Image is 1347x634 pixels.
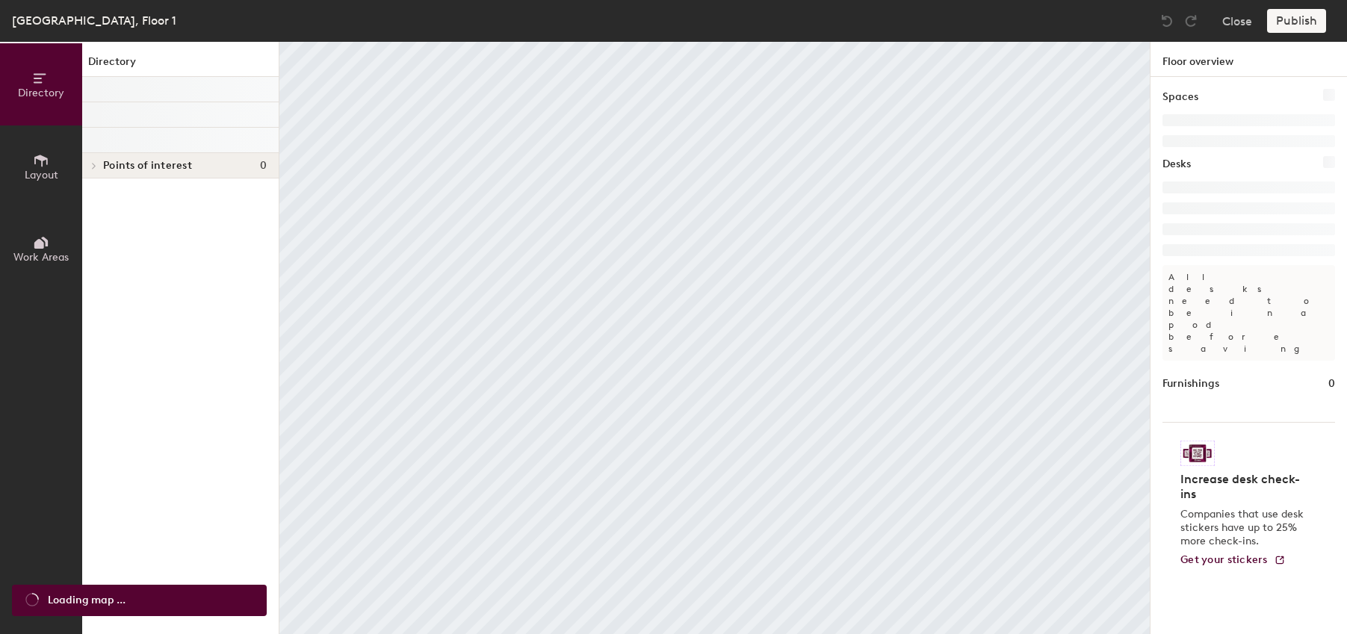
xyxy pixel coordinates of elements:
span: Get your stickers [1180,553,1268,566]
div: [GEOGRAPHIC_DATA], Floor 1 [12,11,176,30]
img: Sticker logo [1180,441,1215,466]
h1: Directory [82,54,279,77]
h1: Floor overview [1151,42,1347,77]
span: Layout [25,169,58,181]
p: Companies that use desk stickers have up to 25% more check-ins. [1180,508,1308,548]
img: Redo [1183,13,1198,28]
a: Get your stickers [1180,554,1286,567]
span: Directory [18,87,64,99]
h1: 0 [1328,376,1335,392]
button: Close [1222,9,1252,33]
img: Undo [1159,13,1174,28]
span: Work Areas [13,251,69,264]
span: Loading map ... [48,592,126,609]
h1: Desks [1162,156,1191,173]
span: Points of interest [103,160,192,172]
canvas: Map [279,42,1150,634]
h4: Increase desk check-ins [1180,472,1308,502]
h1: Furnishings [1162,376,1219,392]
p: All desks need to be in a pod before saving [1162,265,1335,361]
span: 0 [260,160,267,172]
h1: Spaces [1162,89,1198,105]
